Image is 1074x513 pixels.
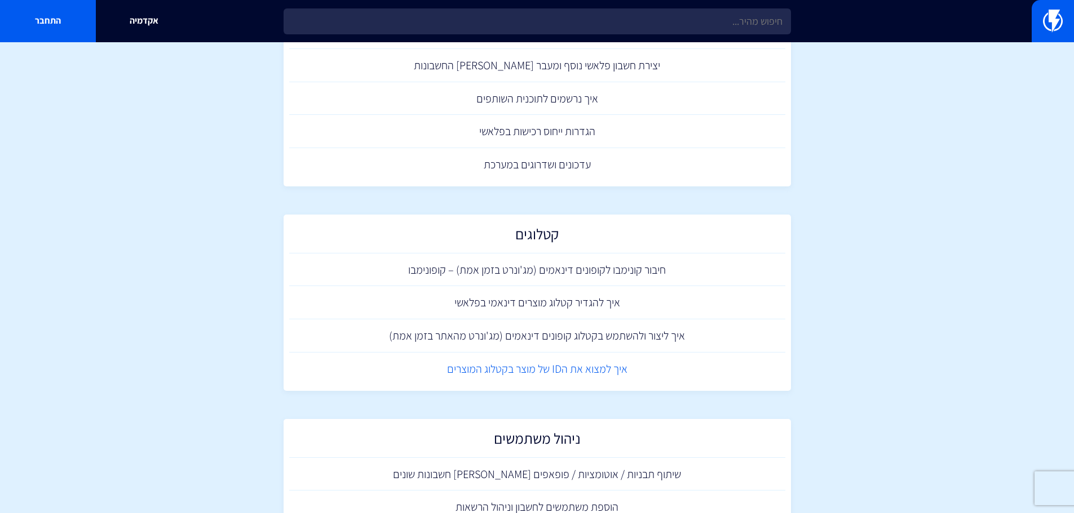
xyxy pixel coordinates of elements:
[289,253,785,287] a: חיבור קונימבו לקופונים דינאמים (מג'ונרט בזמן אמת) – קופונימבו
[289,220,785,253] a: קטלוגים
[289,286,785,319] a: איך להגדיר קטלוג מוצרים דינאמי בפלאשי
[284,8,791,34] input: חיפוש מהיר...
[289,49,785,82] a: יצירת חשבון פלאשי נוסף ומעבר [PERSON_NAME] החשבונות
[289,458,785,491] a: שיתוף תבניות / אוטומציות / פופאפים [PERSON_NAME] חשבונות שונים
[289,115,785,148] a: הגדרות ייחוס רכישות בפלאשי
[295,226,780,248] h2: קטלוגים
[289,148,785,181] a: עדכונים ושדרוגים במערכת
[289,319,785,353] a: איך ליצור ולהשתמש בקטלוג קופונים דינאמים (מג'ונרט מהאתר בזמן אמת)
[289,353,785,386] a: איך למצוא את הID של מוצר בקטלוג המוצרים
[295,430,780,452] h2: ניהול משתמשים
[289,425,785,458] a: ניהול משתמשים
[289,82,785,115] a: איך נרשמים לתוכנית השותפים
